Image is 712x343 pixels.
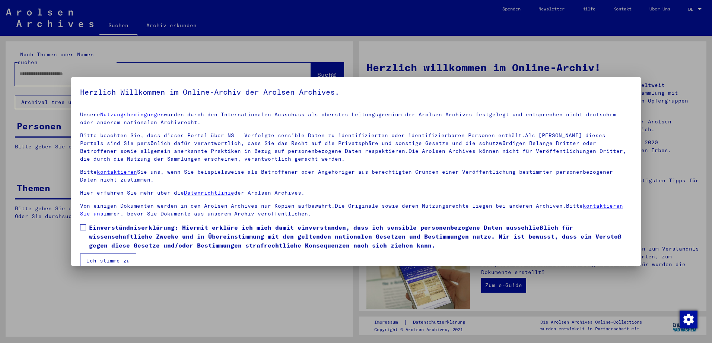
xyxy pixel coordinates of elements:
[680,311,697,328] img: Zustimmung ändern
[80,111,632,126] p: Unsere wurden durch den Internationalen Ausschuss als oberstes Leitungsgremium der Arolsen Archiv...
[80,254,136,268] button: Ich stimme zu
[89,223,632,250] span: Einverständniserklärung: Hiermit erkläre ich mich damit einverstanden, dass ich sensible personen...
[100,111,164,118] a: Nutzungsbedingungen
[80,189,632,197] p: Hier erfahren Sie mehr über die der Arolsen Archives.
[97,169,137,175] a: kontaktieren
[184,189,234,196] a: Datenrichtlinie
[80,132,632,163] p: Bitte beachten Sie, dass dieses Portal über NS - Verfolgte sensible Daten zu identifizierten oder...
[80,202,632,218] p: Von einigen Dokumenten werden in den Arolsen Archives nur Kopien aufbewahrt.Die Originale sowie d...
[80,86,632,98] h5: Herzlich Willkommen im Online-Archiv der Arolsen Archives.
[80,168,632,184] p: Bitte Sie uns, wenn Sie beispielsweise als Betroffener oder Angehöriger aus berechtigten Gründen ...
